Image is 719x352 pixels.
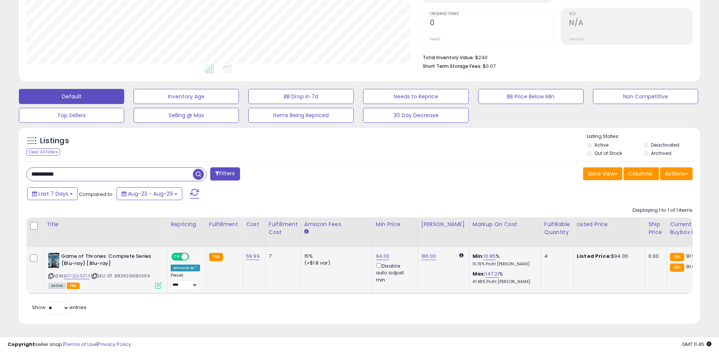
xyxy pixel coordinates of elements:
[430,12,553,16] span: Ordered Items
[648,220,664,236] div: Ship Price
[430,18,553,29] h2: 0
[79,191,114,198] span: Compared to:
[686,263,698,270] span: 91.89
[171,220,203,228] div: Repricing
[660,167,693,180] button: Actions
[594,150,622,156] label: Out of Stock
[32,304,86,311] span: Show: entries
[363,89,468,104] button: Needs to Reprice
[569,12,692,16] span: ROI
[376,220,415,228] div: Min Price
[376,262,412,283] div: Disable auto adjust min
[27,187,78,200] button: Last 7 Days
[473,270,486,277] b: Max:
[26,148,60,156] div: Clear All Filters
[19,89,124,104] button: Default
[628,170,652,178] span: Columns
[670,253,684,261] small: FBA
[171,273,200,290] div: Preset:
[544,253,568,260] div: 4
[473,253,535,267] div: %
[473,253,484,260] b: Min:
[304,228,309,235] small: Amazon Fees.
[61,253,153,269] b: Game of Thrones: Complete Series (Blu-ray) [Blu-ray]
[478,89,584,104] button: BB Price Below Min
[569,18,692,29] h2: N/A
[633,207,693,214] div: Displaying 1 to 1 of 1 items
[48,283,66,289] span: All listings currently available for purchase on Amazon
[473,271,535,285] div: %
[483,253,496,260] a: 16.85
[48,253,59,268] img: 51tMjog075L._SL40_.jpg
[65,341,97,348] a: Terms of Use
[38,190,68,197] span: Last 7 Days
[473,262,535,267] p: 10.76% Profit [PERSON_NAME]
[651,150,671,156] label: Archived
[8,341,131,348] div: seller snap | |
[577,220,642,228] div: Listed Price
[421,253,436,260] a: 186.00
[624,167,659,180] button: Columns
[304,220,370,228] div: Amazon Fees
[19,108,124,123] button: Top Sellers
[423,63,482,69] b: Short Term Storage Fees:
[134,89,239,104] button: Inventory Age
[473,279,535,285] p: 47.48% Profit [PERSON_NAME]
[48,253,162,288] div: ASIN:
[473,220,538,228] div: Markup on Cost
[544,220,570,236] div: Fulfillable Quantity
[304,253,367,260] div: 15%
[269,253,295,260] div: 7
[269,220,298,236] div: Fulfillment Cost
[8,341,35,348] strong: Copyright
[670,263,684,272] small: FBA
[117,187,182,200] button: Aug-23 - Aug-29
[577,253,639,260] div: $94.00
[46,220,164,228] div: Title
[376,253,390,260] a: 94.00
[485,270,499,278] a: 147.21
[682,341,711,348] span: 2025-09-6 11:45 GMT
[246,220,262,228] div: Cost
[209,220,240,228] div: Fulfillment
[134,108,239,123] button: Selling @ Max
[423,54,474,61] b: Total Inventory Value:
[421,220,466,228] div: [PERSON_NAME]
[210,167,240,181] button: Filters
[469,217,541,247] th: The percentage added to the cost of goods (COGS) that forms the calculator for Min & Max prices.
[651,142,679,148] label: Deactivated
[569,37,584,41] small: Prev: N/A
[171,265,200,271] div: Amazon AI *
[577,253,611,260] b: Listed Price:
[128,190,173,197] span: Aug-23 - Aug-29
[40,136,69,146] h5: Listings
[483,63,496,70] span: $0.07
[304,260,367,266] div: (+$1.8 var)
[423,52,687,61] li: $240
[172,254,182,260] span: ON
[248,108,354,123] button: Items Being Repriced
[64,273,90,279] a: B07QGL9ZT4
[648,253,661,260] div: 0.00
[583,167,622,180] button: Save View
[363,108,468,123] button: 30 Day Decrease
[98,341,131,348] a: Privacy Policy
[686,253,695,260] span: 91.5
[209,253,223,261] small: FBA
[91,273,150,279] span: | SKU: GT. 883929680399
[587,133,700,140] p: Listing States:
[594,142,608,148] label: Active
[67,283,80,289] span: FBA
[593,89,698,104] button: Non Competitive
[670,220,709,236] div: Current Buybox Price
[248,89,354,104] button: BB Drop in 7d
[188,254,200,260] span: OFF
[246,253,260,260] a: 59.99
[430,37,440,41] small: Prev: 0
